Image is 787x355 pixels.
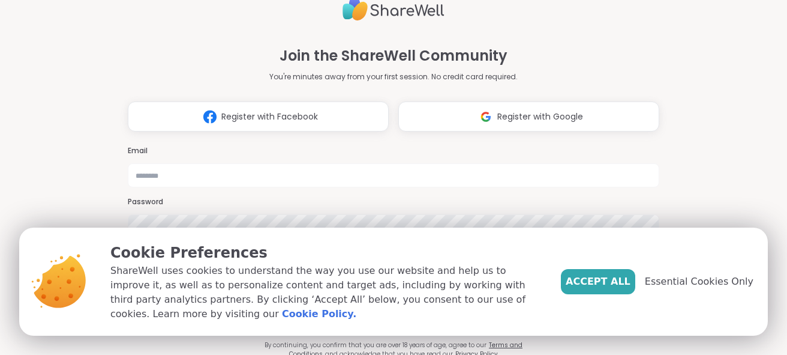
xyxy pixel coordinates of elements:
[221,111,318,123] span: Register with Facebook
[561,269,635,294] button: Accept All
[128,102,389,132] button: Register with Facebook
[566,275,630,289] span: Accept All
[128,197,659,207] h3: Password
[269,71,518,82] p: You're minutes away from your first session. No credit card required.
[398,102,659,132] button: Register with Google
[110,264,542,321] p: ShareWell uses cookies to understand the way you use our website and help us to improve it, as we...
[497,111,583,123] span: Register with Google
[110,242,542,264] p: Cookie Preferences
[265,341,486,350] span: By continuing, you confirm that you are over 18 years of age, agree to our
[474,106,497,128] img: ShareWell Logomark
[282,307,356,321] a: Cookie Policy.
[199,106,221,128] img: ShareWell Logomark
[128,146,659,156] h3: Email
[280,45,507,67] h1: Join the ShareWell Community
[645,275,753,289] span: Essential Cookies Only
